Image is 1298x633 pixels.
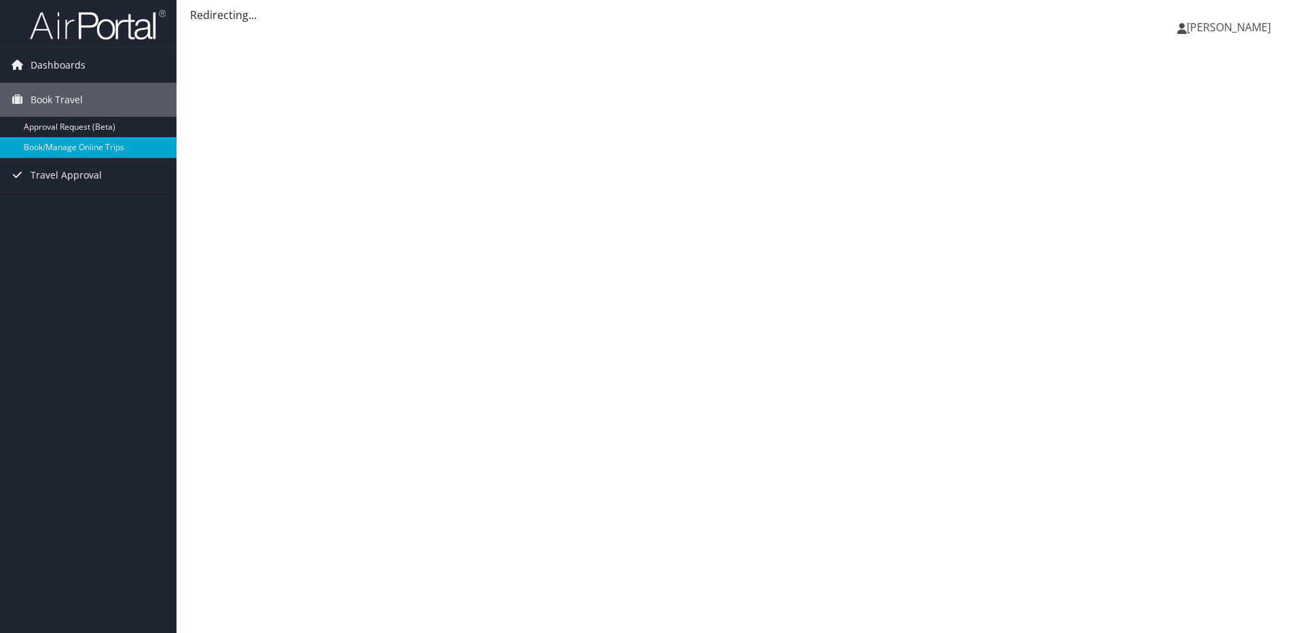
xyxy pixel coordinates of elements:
[1187,20,1271,35] span: [PERSON_NAME]
[31,158,102,192] span: Travel Approval
[190,7,1284,23] div: Redirecting...
[31,48,86,82] span: Dashboards
[30,9,166,41] img: airportal-logo.png
[31,83,83,117] span: Book Travel
[1177,7,1284,48] a: [PERSON_NAME]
